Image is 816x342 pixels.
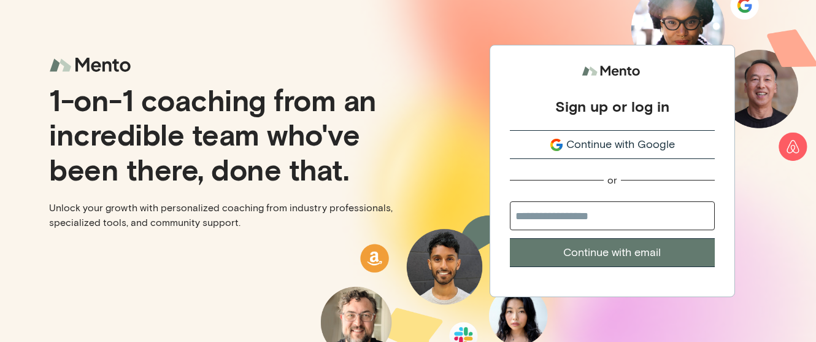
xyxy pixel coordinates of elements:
[510,130,715,159] button: Continue with Google
[49,49,135,82] img: logo
[582,60,643,83] img: logo.svg
[49,82,398,185] p: 1-on-1 coaching from an incredible team who've been there, done that.
[555,97,669,115] div: Sign up or log in
[566,136,675,153] span: Continue with Google
[49,201,398,230] p: Unlock your growth with personalized coaching from industry professionals, specialized tools, and...
[607,174,617,187] div: or
[510,238,715,267] button: Continue with email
